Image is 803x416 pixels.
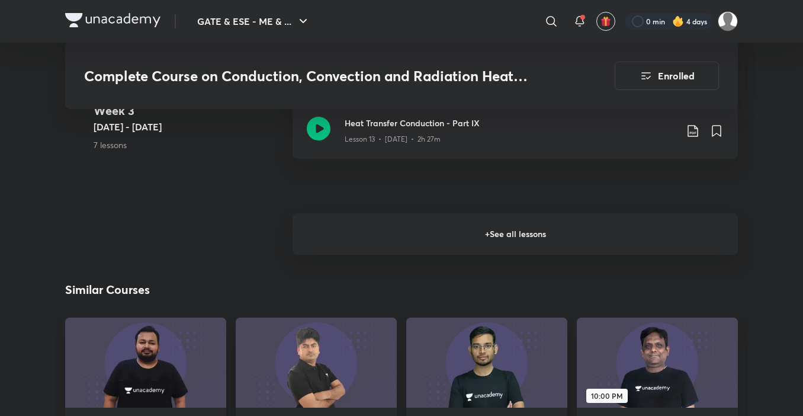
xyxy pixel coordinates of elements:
h4: Week 3 [94,102,283,120]
a: Company Logo [65,13,160,30]
img: new-thumbnail [404,317,568,409]
img: Company Logo [65,13,160,27]
img: new-thumbnail [63,317,227,409]
button: GATE & ESE - ME & ... [190,9,317,33]
p: Lesson 13 • [DATE] • 2h 27m [345,134,441,145]
h3: Heat Transfer Conduction - Part IX [345,117,676,129]
button: avatar [596,12,615,31]
h6: + See all lessons [293,213,738,255]
a: Heat Transfer Conduction - Part IXLesson 13 • [DATE] • 2h 27m [293,103,738,173]
img: new-thumbnail [575,317,739,409]
h2: Similar Courses [65,281,150,299]
p: 7 lessons [94,139,283,151]
img: streak [672,15,684,27]
span: 10:00 PM [586,389,628,403]
img: avatar [600,16,611,27]
a: new-thumbnail [406,318,567,408]
h3: Complete Course on Conduction, Convection and Radiation Heat Transfer [84,68,548,85]
h5: [DATE] - [DATE] [94,120,283,134]
a: new-thumbnail [236,318,397,408]
img: new-thumbnail [234,317,398,409]
img: pradhap B [718,11,738,31]
a: new-thumbnail [65,318,226,408]
a: new-thumbnail10:00 PM [577,318,738,408]
button: Enrolled [615,62,719,90]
